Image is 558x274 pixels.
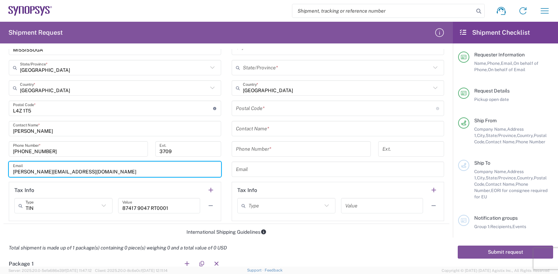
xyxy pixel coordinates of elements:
span: City, [477,175,486,180]
span: Phone, [487,61,501,66]
span: [DATE] 12:11:14 [142,268,168,273]
div: International Shipping Guidelines [4,229,449,235]
button: Submit request [458,246,553,259]
span: Recipients, [490,224,512,229]
a: Feedback [265,268,283,272]
span: Name, [474,61,487,66]
h2: Shipment Request [8,28,63,37]
span: Contact Name, [485,139,516,144]
span: Company Name, [474,126,507,132]
span: Phone Number [516,139,545,144]
a: Support [247,268,265,272]
span: Server: 2025.20.0-5efa686e39f [8,268,92,273]
span: City, [477,133,486,138]
span: Client: 2025.20.0-8c6e0cf [95,268,168,273]
span: Company Name, [474,169,507,174]
span: Copyright © [DATE]-[DATE] Agistix Inc., All Rights Reserved [442,267,550,274]
span: Ship From [474,118,497,123]
span: [DATE] 11:47:12 [66,268,92,273]
span: On behalf of Email [488,67,525,72]
em: Total shipment is made up of 1 package(s) containing 0 piece(s) weighing 0 and a total value of 0... [4,245,232,251]
input: Shipment, tracking or reference number [292,4,474,18]
span: State/Province, [486,175,517,180]
h2: Shipment Checklist [459,28,530,37]
h2: Tax Info [14,187,34,194]
span: Pickup open date [474,97,509,102]
span: Requester Information [474,52,525,57]
span: Request Details [474,88,510,94]
span: EORI for consignee required for EU [474,188,547,199]
span: Country, [517,175,534,180]
span: Contact Name, [485,181,516,187]
h2: Package 1 [9,260,34,267]
span: Notification groups [474,215,518,221]
span: Events [512,224,526,229]
span: Email, [501,61,513,66]
h2: Tax Info [237,187,257,194]
span: Country, [517,133,534,138]
span: State/Province, [486,133,517,138]
span: Ship To [474,160,490,166]
span: Group 1: [474,224,490,229]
